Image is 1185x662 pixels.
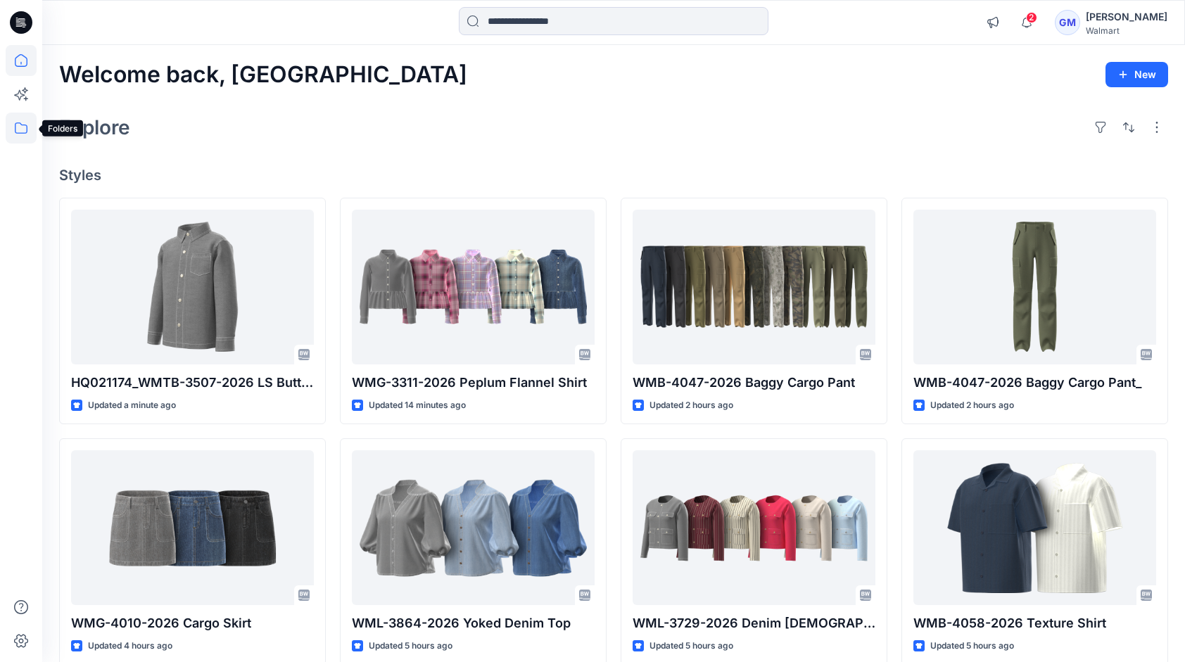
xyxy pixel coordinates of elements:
a: WML-3864-2026 Yoked Denim Top [352,450,595,605]
p: HQ021174_WMTB-3507-2026 LS Button Down Denim Shirt [71,373,314,393]
div: Walmart [1086,25,1167,36]
p: WMB-4047-2026 Baggy Cargo Pant_ [913,373,1156,393]
p: WMB-4058-2026 Texture Shirt [913,613,1156,633]
p: WMG-3311-2026 Peplum Flannel Shirt [352,373,595,393]
p: Updated 2 hours ago [930,398,1014,413]
p: WMG-4010-2026 Cargo Skirt [71,613,314,633]
a: WMG-3311-2026 Peplum Flannel Shirt [352,210,595,364]
a: HQ021174_WMTB-3507-2026 LS Button Down Denim Shirt [71,210,314,364]
a: WMB-4058-2026 Texture Shirt [913,450,1156,605]
span: 2 [1026,12,1037,23]
p: Updated 5 hours ago [930,639,1014,654]
a: WML-3729-2026 Denim Lady-Like Jacket [633,450,875,605]
h2: Welcome back, [GEOGRAPHIC_DATA] [59,62,467,88]
p: Updated 5 hours ago [649,639,733,654]
p: Updated 5 hours ago [369,639,452,654]
p: WML-3864-2026 Yoked Denim Top [352,613,595,633]
p: Updated 4 hours ago [88,639,172,654]
h4: Styles [59,167,1168,184]
p: WMB-4047-2026 Baggy Cargo Pant [633,373,875,393]
p: Updated 2 hours ago [649,398,733,413]
div: [PERSON_NAME] [1086,8,1167,25]
p: Updated a minute ago [88,398,176,413]
p: WML-3729-2026 Denim [DEMOGRAPHIC_DATA]-Like Jacket [633,613,875,633]
h2: Explore [59,116,130,139]
a: WMB-4047-2026 Baggy Cargo Pant_ [913,210,1156,364]
a: WMG-4010-2026 Cargo Skirt [71,450,314,605]
div: GM [1055,10,1080,35]
p: Updated 14 minutes ago [369,398,466,413]
a: WMB-4047-2026 Baggy Cargo Pant [633,210,875,364]
button: New [1105,62,1168,87]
